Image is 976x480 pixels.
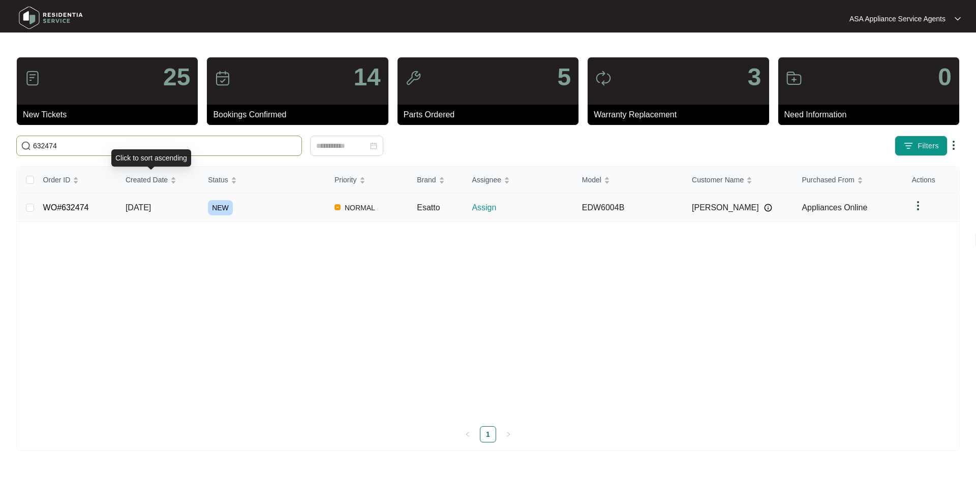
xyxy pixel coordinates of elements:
li: Next Page [500,426,516,442]
span: Filters [918,141,939,151]
p: 0 [938,65,952,89]
th: Customer Name [684,167,794,194]
img: dropdown arrow [955,16,961,21]
img: Vercel Logo [334,204,341,210]
span: Order ID [43,174,71,185]
a: WO#632474 [43,203,89,212]
img: icon [24,70,41,86]
a: 1 [480,427,496,442]
p: 5 [557,65,571,89]
p: Parts Ordered [404,109,578,121]
img: icon [786,70,802,86]
span: Brand [417,174,436,185]
img: dropdown arrow [912,200,924,212]
th: Order ID [35,167,117,194]
li: 1 [480,426,496,442]
th: Purchased From [794,167,903,194]
span: [PERSON_NAME] [692,202,759,214]
th: Actions [904,167,959,194]
img: residentia service logo [15,3,86,33]
img: icon [595,70,612,86]
p: Assign [472,202,573,214]
span: left [465,431,471,437]
img: Info icon [764,204,772,212]
th: Assignee [464,167,573,194]
th: Created Date [117,167,200,194]
p: 14 [353,65,380,89]
span: Purchased From [802,174,854,185]
img: dropdown arrow [948,139,960,151]
th: Model [574,167,684,194]
span: Customer Name [692,174,744,185]
td: EDW6004B [574,194,684,222]
p: Need Information [784,109,959,121]
button: filter iconFilters [895,136,948,156]
span: Status [208,174,228,185]
p: Bookings Confirmed [213,109,388,121]
span: NEW [208,200,233,215]
img: search-icon [21,141,31,151]
p: 25 [163,65,190,89]
span: Assignee [472,174,501,185]
div: Click to sort ascending [111,149,191,167]
p: New Tickets [23,109,198,121]
span: Model [582,174,601,185]
button: right [500,426,516,442]
th: Brand [409,167,464,194]
span: NORMAL [341,202,379,214]
span: right [505,431,511,437]
span: Created Date [126,174,168,185]
th: Priority [326,167,409,194]
button: left [460,426,476,442]
span: [DATE] [126,203,151,212]
input: Search by Order Id, Assignee Name, Customer Name, Brand and Model [33,140,297,151]
span: Esatto [417,203,440,212]
span: Appliances Online [802,203,867,212]
th: Status [200,167,326,194]
li: Previous Page [460,426,476,442]
p: Warranty Replacement [594,109,769,121]
img: icon [215,70,231,86]
img: filter icon [903,141,913,151]
p: 3 [748,65,761,89]
img: icon [405,70,421,86]
p: ASA Appliance Service Agents [849,14,945,24]
span: Priority [334,174,357,185]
